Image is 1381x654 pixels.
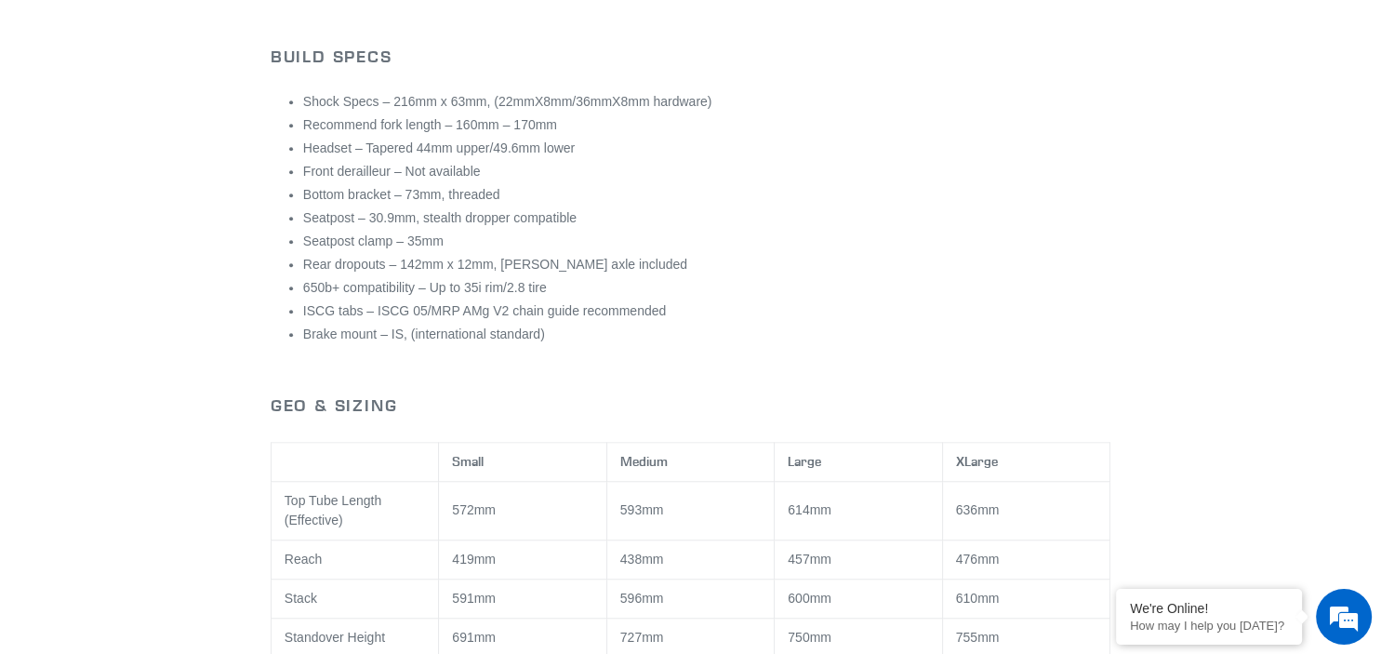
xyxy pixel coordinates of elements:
[303,139,1110,158] li: Headset – Tapered 44mm upper/49.6mm lower
[606,481,774,540] td: 593mm
[303,208,1110,228] li: Seatpost – 30.9mm, stealth dropper compatible
[303,325,1110,344] li: Brake mount – IS, (international standard)
[942,442,1110,481] th: XLarge
[305,9,350,54] div: Minimize live chat window
[125,104,340,128] div: Chat with us now
[303,92,1110,112] li: Shock Specs – 216mm x 63mm, (22mmX8mm/36mmX8mm hardware)
[775,579,942,618] td: 600mm
[108,204,257,392] span: We're online!
[271,395,1110,416] h2: GEO & SIZING
[775,442,942,481] th: Large
[271,540,438,579] td: Reach
[303,162,1110,181] li: Front derailleur – Not available
[439,540,606,579] td: 419mm
[9,447,354,513] textarea: Type your message and hit 'Enter'
[271,47,1110,67] h2: BUILD SPECS
[775,540,942,579] td: 457mm
[942,481,1110,540] td: 636mm
[20,102,48,130] div: Navigation go back
[942,579,1110,618] td: 610mm
[303,232,1110,251] li: Seatpost clamp – 35mm
[60,93,106,140] img: d_696896380_company_1647369064580_696896380
[439,481,606,540] td: 572mm
[1130,619,1288,633] p: How may I help you today?
[606,579,774,618] td: 596mm
[303,185,1110,205] li: Bottom bracket – 73mm, threaded
[271,579,438,618] td: Stack
[439,579,606,618] td: 591mm
[606,442,774,481] th: Medium
[775,481,942,540] td: 614mm
[303,278,1110,298] li: 650b+ compatibility – Up to 35i rim/2.8 tire
[271,481,438,540] td: Top Tube Length (Effective)
[606,540,774,579] td: 438mm
[303,115,1110,135] li: Recommend fork length – 160mm – 170mm
[303,255,1110,274] li: Rear dropouts – 142mm x 12mm, [PERSON_NAME] axle included
[439,442,606,481] th: Small
[1130,601,1288,616] div: We're Online!
[942,540,1110,579] td: 476mm
[303,301,1110,321] li: ISCG tabs – ISCG 05/MRP AMg V2 chain guide recommended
